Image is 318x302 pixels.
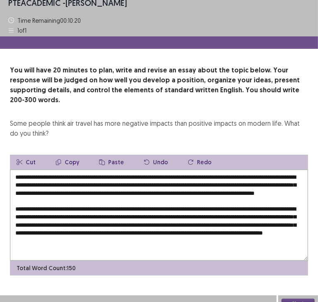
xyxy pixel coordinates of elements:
p: Time Remaining 00 : 10 : 20 [17,16,82,25]
button: Copy [49,155,86,170]
p: Total Word Count: 150 [17,264,75,273]
div: Some people think air travel has more negative impacts than positive impacts on modern life. What... [10,118,308,138]
button: Redo [181,155,218,170]
button: Cut [10,155,42,170]
button: Paste [92,155,131,170]
button: Undo [137,155,175,170]
p: 1 of 1 [17,26,27,35]
p: You will have 20 minutes to plan, write and revise an essay about the topic below. Your response ... [10,65,308,105]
